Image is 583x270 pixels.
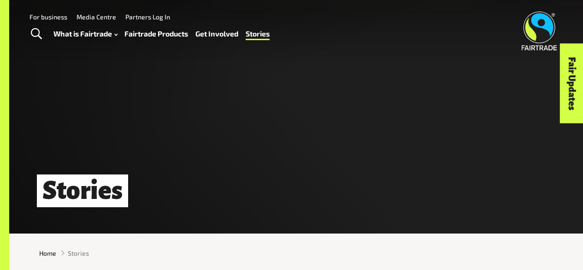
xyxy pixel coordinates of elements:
[25,23,47,46] a: Toggle Search
[29,13,67,21] a: For business
[53,27,118,40] a: What is Fairtrade
[195,27,238,40] a: Get Involved
[77,13,116,21] a: Media Centre
[124,27,188,40] a: Fairtrade Products
[37,174,128,207] h1: Stories
[39,248,56,258] a: Home
[522,12,557,50] img: Fairtrade Australia New Zealand logo
[246,27,270,40] a: Stories
[68,248,89,258] span: Stories
[125,13,170,21] a: Partners Log In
